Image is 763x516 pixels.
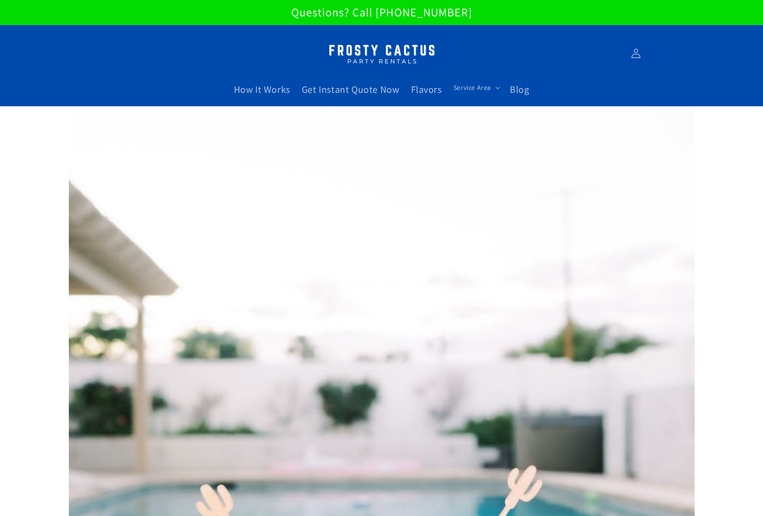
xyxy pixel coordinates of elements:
[510,83,529,96] span: Blog
[322,38,442,69] img: Margarita Machine Rental in Scottsdale, Phoenix, Tempe, Chandler, Gilbert, Mesa and Maricopa
[302,83,400,96] span: Get Instant Quote Now
[453,83,491,92] span: Service Area
[234,83,290,96] span: How It Works
[405,77,448,101] a: Flavors
[228,77,296,101] a: How It Works
[296,77,405,101] a: Get Instant Quote Now
[448,77,504,98] summary: Service Area
[411,83,442,96] span: Flavors
[504,77,535,101] a: Blog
